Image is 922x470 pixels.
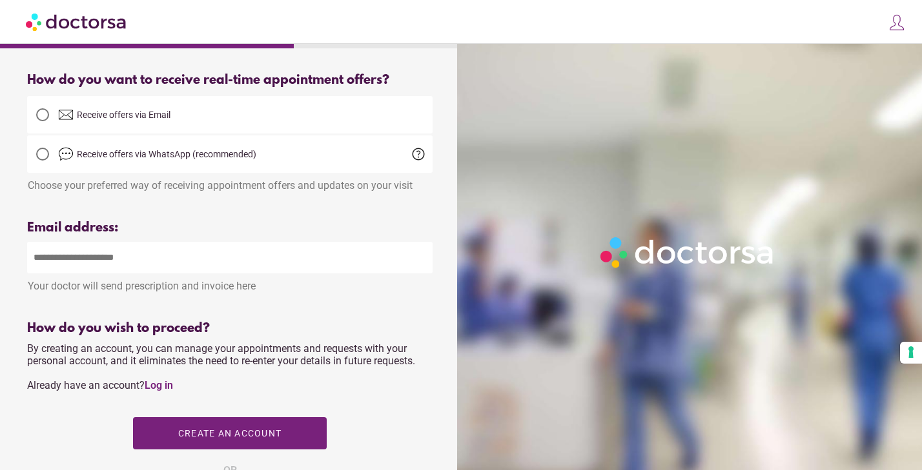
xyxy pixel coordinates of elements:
button: Your consent preferences for tracking technologies [900,342,922,364]
div: Email address: [27,220,433,235]
button: Create an account [133,417,327,449]
div: How do you wish to proceed? [27,321,433,336]
div: Choose your preferred way of receiving appointment offers and updates on your visit [27,173,433,191]
span: By creating an account, you can manage your appointments and requests with your personal account,... [27,342,415,391]
span: help [411,146,426,162]
span: Receive offers via Email [77,110,170,120]
div: Your doctor will send prescription and invoice here [27,273,433,292]
span: Receive offers via WhatsApp (recommended) [77,149,256,159]
a: Log in [145,379,173,391]
img: icons8-customer-100.png [888,14,906,32]
img: email [58,107,74,122]
img: Logo-Doctorsa-trans-White-partial-flat.png [595,232,780,273]
div: How do you want to receive real-time appointment offers? [27,73,433,88]
img: Doctorsa.com [26,7,128,36]
img: chat [58,146,74,162]
span: Create an account [178,428,282,438]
